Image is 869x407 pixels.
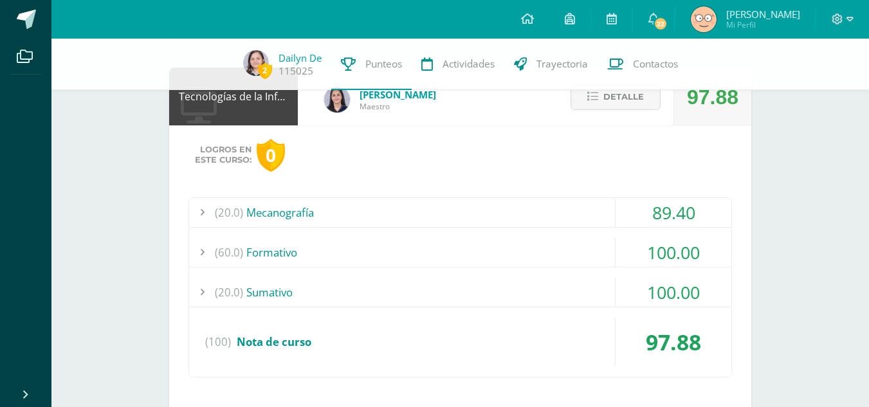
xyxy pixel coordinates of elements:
[331,39,412,90] a: Punteos
[412,39,504,90] a: Actividades
[504,39,598,90] a: Trayectoria
[365,57,402,71] span: Punteos
[443,57,495,71] span: Actividades
[215,238,243,267] span: (60.0)
[169,68,298,125] div: Tecnologías de la Información y Comunicación: Computación
[189,238,731,267] div: Formativo
[536,57,588,71] span: Trayectoria
[726,19,800,30] span: Mi Perfil
[324,87,350,113] img: dbcf09110664cdb6f63fe058abfafc14.png
[237,334,311,349] span: Nota de curso
[360,101,436,112] span: Maestro
[598,39,688,90] a: Contactos
[189,278,731,307] div: Sumativo
[616,198,731,227] div: 89.40
[279,64,313,78] a: 115025
[603,85,644,109] span: Detalle
[687,68,738,126] div: 97.88
[616,238,731,267] div: 100.00
[279,51,322,64] a: Dailyn de
[691,6,717,32] img: 872f9b3fdc8c14c3bf1413f9ef08426e.png
[633,57,678,71] span: Contactos
[360,88,436,101] span: [PERSON_NAME]
[195,145,252,165] span: Logros en este curso:
[726,8,800,21] span: [PERSON_NAME]
[243,50,269,76] img: ce641bf427abd45649dc45861b95cc23.png
[189,198,731,227] div: Mecanografía
[654,17,668,31] span: 22
[215,278,243,307] span: (20.0)
[215,198,243,227] span: (20.0)
[257,139,285,172] div: 0
[616,278,731,307] div: 100.00
[205,318,231,366] span: (100)
[258,62,272,78] span: 2
[571,84,661,110] button: Detalle
[616,318,731,366] div: 97.88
